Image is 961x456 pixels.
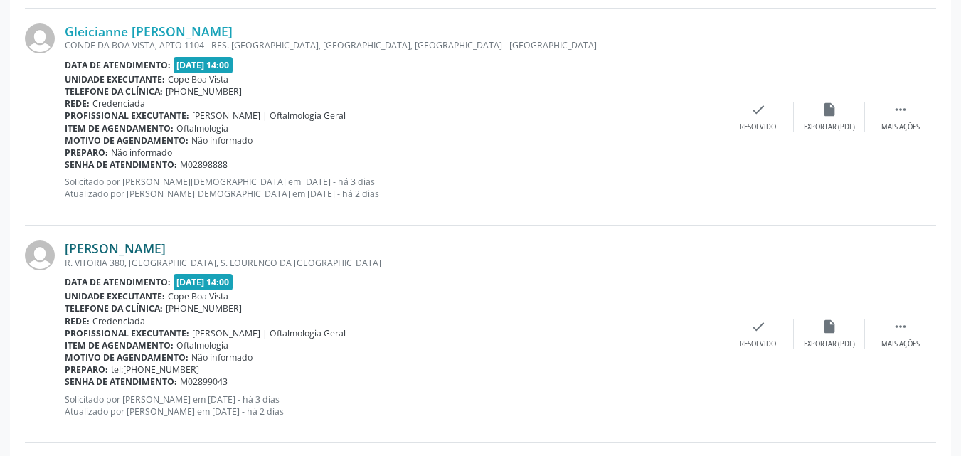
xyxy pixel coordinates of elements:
span: Cope Boa Vista [168,73,228,85]
div: Mais ações [881,339,920,349]
img: img [25,23,55,53]
span: [PERSON_NAME] | Oftalmologia Geral [192,327,346,339]
span: tel:[PHONE_NUMBER] [111,364,199,376]
div: Resolvido [740,122,776,132]
span: Oftalmologia [176,339,228,351]
b: Telefone da clínica: [65,85,163,97]
b: Data de atendimento: [65,276,171,288]
i: check [750,319,766,334]
div: CONDE DA BOA VISTA, APTO 1104 - RES. [GEOGRAPHIC_DATA], [GEOGRAPHIC_DATA], [GEOGRAPHIC_DATA] - [G... [65,39,723,51]
p: Solicitado por [PERSON_NAME] em [DATE] - há 3 dias Atualizado por [PERSON_NAME] em [DATE] - há 2 ... [65,393,723,418]
span: [PERSON_NAME] | Oftalmologia Geral [192,110,346,122]
b: Data de atendimento: [65,59,171,71]
b: Preparo: [65,147,108,159]
b: Item de agendamento: [65,339,174,351]
b: Unidade executante: [65,73,165,85]
span: Credenciada [92,97,145,110]
span: [PHONE_NUMBER] [166,302,242,314]
b: Senha de atendimento: [65,159,177,171]
p: Solicitado por [PERSON_NAME][DEMOGRAPHIC_DATA] em [DATE] - há 3 dias Atualizado por [PERSON_NAME]... [65,176,723,200]
div: Mais ações [881,122,920,132]
b: Telefone da clínica: [65,302,163,314]
span: Não informado [111,147,172,159]
i: check [750,102,766,117]
span: Cope Boa Vista [168,290,228,302]
span: [DATE] 14:00 [174,57,233,73]
span: Credenciada [92,315,145,327]
b: Motivo de agendamento: [65,134,189,147]
b: Profissional executante: [65,110,189,122]
span: [PHONE_NUMBER] [166,85,242,97]
i:  [893,319,908,334]
b: Motivo de agendamento: [65,351,189,364]
i: insert_drive_file [822,319,837,334]
span: M02898888 [180,159,228,171]
span: [DATE] 14:00 [174,274,233,290]
a: [PERSON_NAME] [65,240,166,256]
b: Unidade executante: [65,290,165,302]
span: Não informado [191,134,253,147]
b: Senha de atendimento: [65,376,177,388]
b: Preparo: [65,364,108,376]
div: Resolvido [740,339,776,349]
span: Não informado [191,351,253,364]
div: Exportar (PDF) [804,339,855,349]
b: Rede: [65,97,90,110]
span: Oftalmologia [176,122,228,134]
img: img [25,240,55,270]
span: M02899043 [180,376,228,388]
a: Gleicianne [PERSON_NAME] [65,23,233,39]
div: Exportar (PDF) [804,122,855,132]
b: Profissional executante: [65,327,189,339]
i: insert_drive_file [822,102,837,117]
i:  [893,102,908,117]
b: Rede: [65,315,90,327]
div: R. VITORIA 380, [GEOGRAPHIC_DATA], S. LOURENCO DA [GEOGRAPHIC_DATA] [65,257,723,269]
b: Item de agendamento: [65,122,174,134]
